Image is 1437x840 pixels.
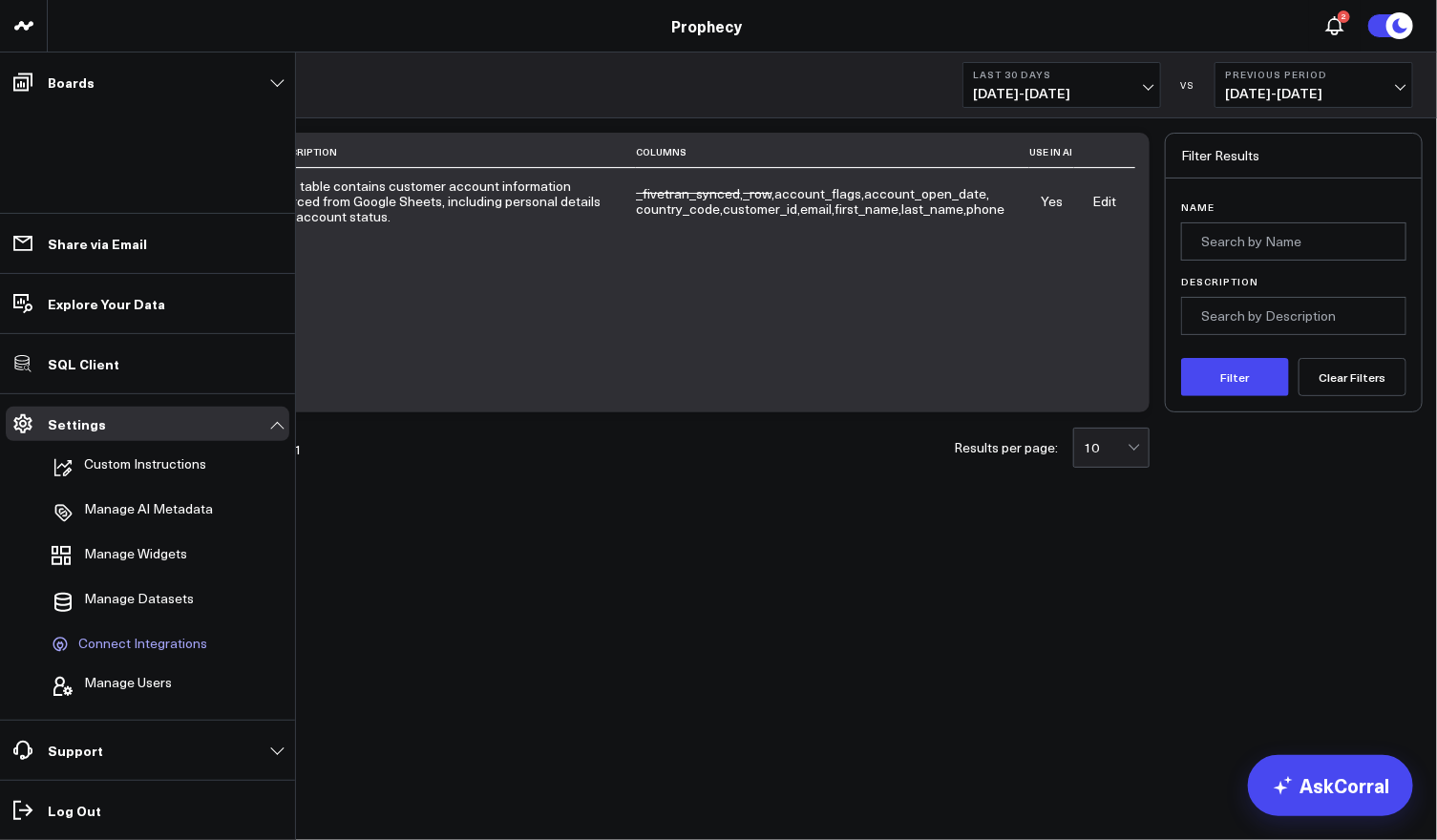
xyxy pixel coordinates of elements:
[84,456,206,479] p: Custom Instructions
[48,236,147,251] p: Share via Email
[84,591,194,614] span: Manage Datasets
[636,184,740,202] span: _fivetran_synced
[1029,136,1074,168] th: Use in AI
[1084,440,1128,455] div: 10
[48,416,106,431] p: Settings
[1215,62,1413,108] button: Previous Period[DATE]-[DATE]
[84,501,213,524] p: Manage AI Metadata
[1299,358,1406,396] button: Clear Filters
[44,447,206,489] button: Custom Instructions
[1181,297,1406,335] input: Search by Description
[48,356,119,371] p: SQL Client
[774,184,864,202] span: ,
[1181,222,1406,261] input: Search by Name
[1181,201,1406,213] label: Name
[1225,86,1403,101] span: [DATE] - [DATE]
[1248,755,1413,816] a: AskCorral
[636,199,723,218] span: ,
[636,184,743,202] span: ,
[1093,192,1117,210] a: Edit
[743,184,771,202] span: _row
[270,136,636,168] th: Description
[966,199,1004,218] span: phone
[48,803,101,818] p: Log Out
[901,199,963,218] span: last_name
[1225,69,1403,80] b: Previous Period
[671,15,742,36] a: Prophecy
[1029,168,1074,234] td: Yes
[743,184,774,202] span: ,
[48,74,95,90] p: Boards
[48,743,103,758] p: Support
[44,536,232,578] a: Manage Widgets
[6,346,289,381] a: SQL Client
[44,492,232,534] a: Manage AI Metadata
[973,86,1151,101] span: [DATE] - [DATE]
[84,675,172,698] span: Manage Users
[1338,10,1350,23] div: 2
[44,626,232,662] a: Connect Integrations
[1181,358,1289,396] button: Filter
[636,199,720,218] span: country_code
[774,184,861,202] span: account_flags
[800,199,832,218] span: email
[1181,276,1406,287] label: Description
[1166,134,1422,178] div: Filter Results
[636,136,1029,168] th: Columns
[270,168,636,234] td: This table contains customer account information sourced from Google Sheets, including personal d...
[84,546,187,569] span: Manage Widgets
[835,199,901,218] span: ,
[44,665,172,707] button: Manage Users
[864,184,989,202] span: ,
[835,199,898,218] span: first_name
[723,199,800,218] span: ,
[962,62,1161,108] button: Last 30 Days[DATE]-[DATE]
[44,581,232,623] a: Manage Datasets
[1171,79,1205,91] div: VS
[901,199,966,218] span: ,
[78,636,207,653] span: Connect Integrations
[864,184,986,202] span: account_open_date
[6,793,289,828] a: Log Out
[954,441,1058,454] div: Results per page:
[48,296,165,311] p: Explore Your Data
[723,199,797,218] span: customer_id
[800,199,835,218] span: ,
[973,69,1151,80] b: Last 30 Days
